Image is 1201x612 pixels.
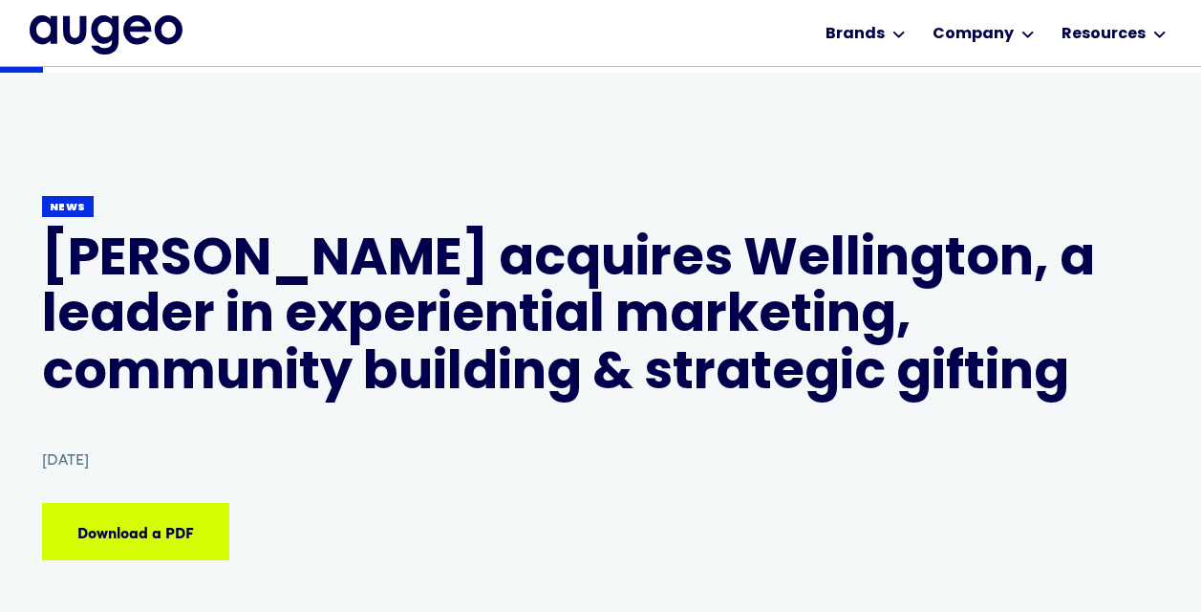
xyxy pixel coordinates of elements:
[42,233,1160,404] h1: [PERSON_NAME] acquires Wellington, a leader in experiential marketing, community building & strat...
[30,15,182,54] a: home
[42,449,89,472] div: [DATE]
[30,15,182,54] img: Augeo's full logo in midnight blue.
[50,201,87,215] div: News
[42,503,229,560] a: Download a PDF
[933,23,1014,46] div: Company
[826,23,885,46] div: Brands
[1062,23,1146,46] div: Resources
